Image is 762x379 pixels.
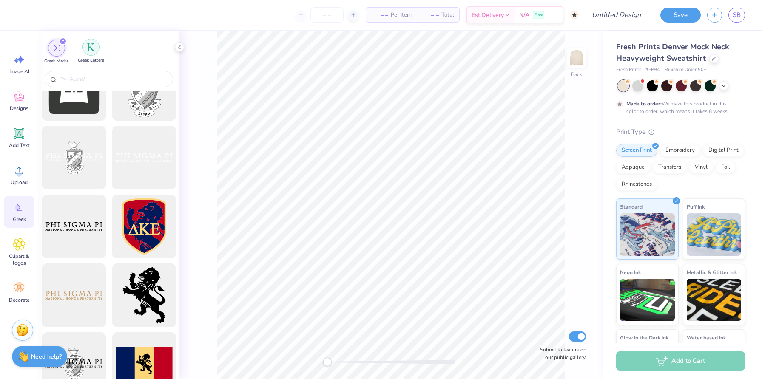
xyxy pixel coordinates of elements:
[620,333,668,342] span: Glow in the Dark Ink
[664,66,707,74] span: Minimum Order: 50 +
[616,127,745,137] div: Print Type
[31,353,62,361] strong: Need help?
[616,178,657,191] div: Rhinestones
[645,66,660,74] span: # FP94
[371,11,388,20] span: – –
[13,216,26,223] span: Greek
[472,11,504,20] span: Est. Delivery
[728,8,745,23] a: SB
[616,66,641,74] span: Fresh Prints
[441,11,454,20] span: Total
[535,12,543,18] span: Free
[78,57,104,64] span: Greek Letters
[571,71,582,78] div: Back
[616,42,729,63] span: Fresh Prints Denver Mock Neck Heavyweight Sweatshirt
[9,142,29,149] span: Add Text
[620,268,641,277] span: Neon Ink
[78,40,104,65] button: filter button
[660,144,700,157] div: Embroidery
[59,75,168,83] input: Try "Alpha"
[9,297,29,303] span: Decorate
[653,161,687,174] div: Transfers
[620,279,675,321] img: Neon Ink
[616,144,657,157] div: Screen Print
[687,333,726,342] span: Water based Ink
[422,11,439,20] span: – –
[5,253,33,266] span: Clipart & logos
[391,11,412,20] span: Per Item
[568,49,585,66] img: Back
[44,40,68,65] button: filter button
[585,6,648,23] input: Untitled Design
[519,11,529,20] span: N/A
[687,213,742,256] img: Puff Ink
[87,43,95,51] img: Greek Letters Image
[9,68,29,75] span: Image AI
[11,179,28,186] span: Upload
[703,144,744,157] div: Digital Print
[310,7,344,23] input: – –
[689,161,713,174] div: Vinyl
[733,10,741,20] span: SB
[620,213,675,256] img: Standard
[78,39,104,64] div: filter for Greek Letters
[323,358,332,366] div: Accessibility label
[660,8,701,23] button: Save
[687,279,742,321] img: Metallic & Glitter Ink
[620,202,643,211] span: Standard
[10,105,28,112] span: Designs
[687,202,705,211] span: Puff Ink
[626,100,731,115] div: We make this product in this color to order, which means it takes 8 weeks.
[716,161,736,174] div: Foil
[535,346,586,361] label: Submit to feature on our public gallery.
[53,45,60,51] img: Greek Marks Image
[687,268,737,277] span: Metallic & Glitter Ink
[616,161,650,174] div: Applique
[626,100,662,107] strong: Made to order:
[44,58,68,65] span: Greek Marks
[44,40,68,65] div: filter for Greek Marks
